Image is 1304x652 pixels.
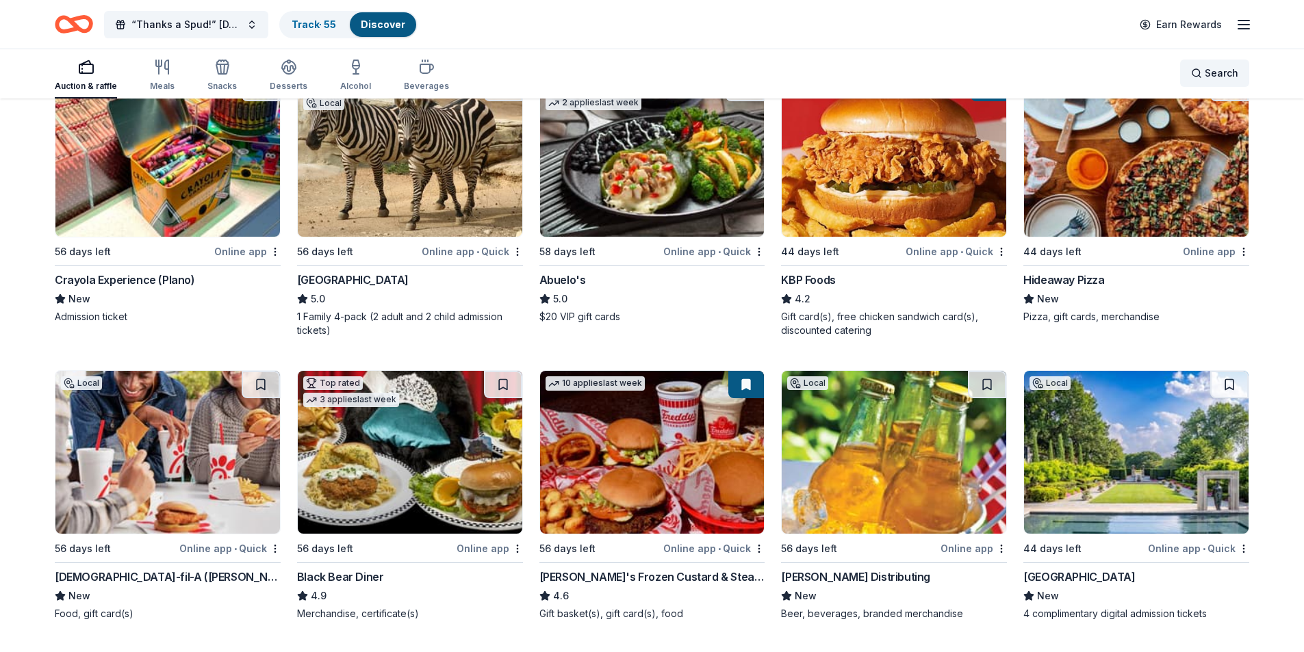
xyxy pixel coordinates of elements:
button: Search [1180,60,1249,87]
div: Food, gift card(s) [55,607,281,621]
a: Image for Dallas Arboretum and Botanical GardenLocal44 days leftOnline app•Quick[GEOGRAPHIC_DATA]... [1023,370,1249,621]
button: Desserts [270,53,307,99]
button: “Thanks a Spud!” [DATE] Luncheon & Gift Giveaway [104,11,268,38]
img: Image for Black Bear Diner [298,371,522,534]
div: [PERSON_NAME]'s Frozen Custard & Steakburgers [539,569,765,585]
button: Alcohol [340,53,371,99]
img: Image for Dallas Arboretum and Botanical Garden [1024,371,1249,534]
a: Discover [361,18,405,30]
div: Desserts [270,81,307,92]
span: New [1037,291,1059,307]
div: Gift card(s), free chicken sandwich card(s), discounted catering [781,310,1007,337]
div: 44 days left [781,244,839,260]
div: Local [61,376,102,390]
span: New [68,588,90,604]
div: Crayola Experience (Plano) [55,272,195,288]
div: Merchandise, certificate(s) [297,607,523,621]
div: [DEMOGRAPHIC_DATA]-fil-A ([PERSON_NAME] & Beltline) [55,569,281,585]
img: Image for San Antonio Zoo [298,74,522,237]
div: Local [303,96,344,110]
img: Image for Chick-fil-A (Dallas Preston & Beltline) [55,371,280,534]
div: 2 applies last week [546,96,641,110]
a: Image for Chick-fil-A (Dallas Preston & Beltline)Local56 days leftOnline app•Quick[DEMOGRAPHIC_DA... [55,370,281,621]
img: Image for Crayola Experience (Plano) [55,74,280,237]
span: 4.6 [553,588,569,604]
div: Pizza, gift cards, merchandise [1023,310,1249,324]
div: 56 days left [781,540,837,557]
div: Online app Quick [422,243,523,260]
div: Local [787,376,828,390]
a: Image for KBP Foods12 applieslast week44 days leftOnline app•QuickKBP Foods4.2Gift card(s), free ... [781,73,1007,337]
div: [PERSON_NAME] Distributing [781,569,930,585]
div: $20 VIP gift cards [539,310,765,324]
button: Track· 55Discover [279,11,418,38]
span: Search [1205,65,1238,81]
a: Image for Black Bear DinerTop rated3 applieslast week56 days leftOnline appBlack Bear Diner4.9Mer... [297,370,523,621]
button: Auction & raffle [55,53,117,99]
div: Beverages [404,81,449,92]
div: 1 Family 4-pack (2 adult and 2 child admission tickets) [297,310,523,337]
div: Online app Quick [663,243,765,260]
span: New [68,291,90,307]
span: 4.2 [795,291,810,307]
button: Snacks [207,53,237,99]
div: Online app Quick [179,540,281,557]
span: • [476,246,479,257]
div: 44 days left [1023,244,1082,260]
div: [GEOGRAPHIC_DATA] [297,272,409,288]
div: 56 days left [55,244,111,260]
span: • [234,543,237,554]
img: Image for Freddy's Frozen Custard & Steakburgers [540,371,765,534]
span: New [1037,588,1059,604]
div: Online app Quick [906,243,1007,260]
div: 4 complimentary digital admission tickets [1023,607,1249,621]
div: KBP Foods [781,272,835,288]
a: Image for Hideaway PizzaLocal44 days leftOnline appHideaway PizzaNewPizza, gift cards, merchandise [1023,73,1249,324]
span: 5.0 [311,291,325,307]
span: 4.9 [311,588,327,604]
img: Image for KBP Foods [782,74,1006,237]
div: Beer, beverages, branded merchandise [781,607,1007,621]
div: 10 applies last week [546,376,645,391]
div: Online app Quick [1148,540,1249,557]
a: Image for Andrews DistributingLocal56 days leftOnline app[PERSON_NAME] DistributingNewBeer, bever... [781,370,1007,621]
div: Admission ticket [55,310,281,324]
button: Meals [150,53,175,99]
span: • [718,543,721,554]
span: • [718,246,721,257]
div: Online app Quick [663,540,765,557]
a: Home [55,8,93,40]
div: [GEOGRAPHIC_DATA] [1023,569,1135,585]
img: Image for Hideaway Pizza [1024,74,1249,237]
div: 56 days left [55,540,111,557]
div: 3 applies last week [303,393,399,407]
span: “Thanks a Spud!” [DATE] Luncheon & Gift Giveaway [131,16,241,33]
a: Image for Freddy's Frozen Custard & Steakburgers10 applieslast week56 days leftOnline app•Quick[P... [539,370,765,621]
a: Track· 55 [292,18,336,30]
div: 58 days left [539,244,596,260]
img: Image for Abuelo's [540,74,765,237]
div: Local [1030,376,1071,390]
div: 56 days left [297,244,353,260]
a: Image for Crayola Experience (Plano)Local56 days leftOnline appCrayola Experience (Plano)NewAdmis... [55,73,281,324]
span: • [960,246,963,257]
div: Top rated [303,376,363,390]
div: Gift basket(s), gift card(s), food [539,607,765,621]
a: Earn Rewards [1132,12,1230,37]
button: Beverages [404,53,449,99]
div: Black Bear Diner [297,569,384,585]
div: Auction & raffle [55,81,117,92]
div: Online app [941,540,1007,557]
div: 56 days left [539,540,596,557]
a: Image for San Antonio Zoo1 applylast weekLocal56 days leftOnline app•Quick[GEOGRAPHIC_DATA]5.01 F... [297,73,523,337]
div: Snacks [207,81,237,92]
span: 5.0 [553,291,567,307]
a: Image for Abuelo's Top rated2 applieslast week58 days leftOnline app•QuickAbuelo's5.0$20 VIP gift... [539,73,765,324]
div: Online app [457,540,523,557]
div: Abuelo's [539,272,586,288]
img: Image for Andrews Distributing [782,371,1006,534]
div: Hideaway Pizza [1023,272,1104,288]
span: • [1203,543,1205,554]
div: 56 days left [297,540,353,557]
div: 44 days left [1023,540,1082,557]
